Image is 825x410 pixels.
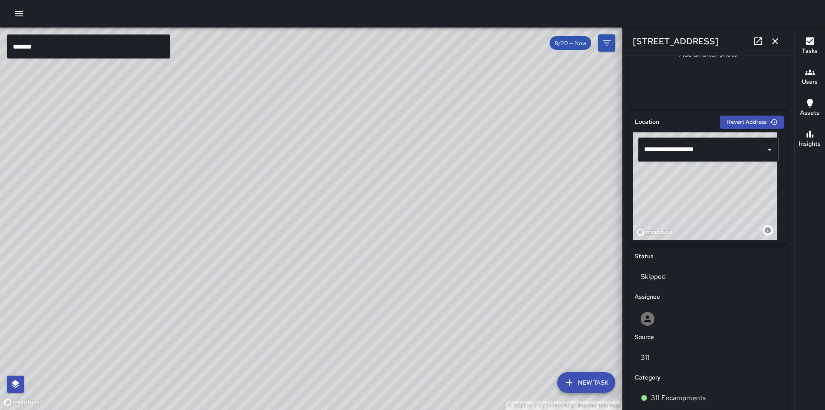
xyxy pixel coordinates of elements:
[557,372,615,393] button: New Task
[550,40,591,47] span: 8/20 — Now
[720,116,784,129] button: Revert Address
[598,34,615,52] button: Filters
[794,124,825,155] button: Insights
[802,46,818,56] h6: Tasks
[802,77,818,87] h6: Users
[794,93,825,124] button: Assets
[800,108,819,118] h6: Assets
[635,333,654,342] h6: Source
[764,144,776,156] button: Open
[635,373,660,382] h6: Category
[633,34,718,48] h6: [STREET_ADDRESS]
[799,139,821,149] h6: Insights
[651,393,706,403] p: 311 Encampments
[641,352,776,363] p: 311
[794,31,825,62] button: Tasks
[635,292,660,302] h6: Assignee
[635,252,654,261] h6: Status
[635,117,659,127] h6: Location
[794,62,825,93] button: Users
[641,272,776,282] p: Skipped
